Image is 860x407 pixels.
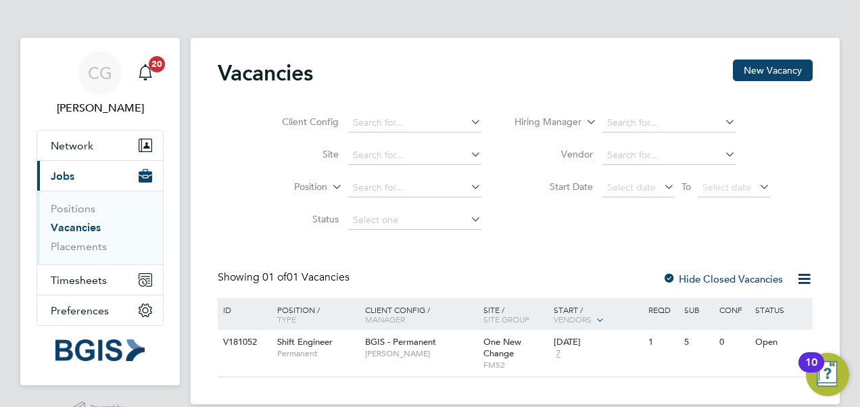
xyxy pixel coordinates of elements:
[37,130,163,160] button: Network
[806,353,849,396] button: Open Resource Center, 10 new notifications
[249,181,327,194] label: Position
[51,221,101,234] a: Vacancies
[752,298,811,321] div: Status
[483,314,529,325] span: Site Group
[348,178,481,197] input: Search for...
[51,304,109,317] span: Preferences
[645,298,680,321] div: Reqd
[37,295,163,325] button: Preferences
[218,270,352,285] div: Showing
[20,38,180,385] nav: Main navigation
[220,330,267,355] div: V181052
[550,298,645,332] div: Start /
[716,330,751,355] div: 0
[149,56,165,72] span: 20
[348,114,481,133] input: Search for...
[702,181,751,193] span: Select date
[602,146,736,165] input: Search for...
[51,170,74,183] span: Jobs
[220,298,267,321] div: ID
[554,337,642,348] div: [DATE]
[261,116,339,128] label: Client Config
[365,336,436,348] span: BGIS - Permanent
[365,348,477,359] span: [PERSON_NAME]
[483,360,548,370] span: FMS2
[37,191,163,264] div: Jobs
[51,240,107,253] a: Placements
[55,339,145,361] img: bgis-logo-retina.png
[262,270,350,284] span: 01 Vacancies
[261,213,339,225] label: Status
[663,272,783,285] label: Hide Closed Vacancies
[607,181,656,193] span: Select date
[277,348,358,359] span: Permanent
[88,64,112,82] span: CG
[362,298,480,331] div: Client Config /
[602,114,736,133] input: Search for...
[37,265,163,295] button: Timesheets
[218,59,313,87] h2: Vacancies
[515,181,593,193] label: Start Date
[554,314,592,325] span: Vendors
[132,51,159,95] a: 20
[277,314,296,325] span: Type
[681,298,716,321] div: Sub
[554,348,563,360] span: 7
[805,362,817,380] div: 10
[51,139,93,152] span: Network
[51,202,95,215] a: Positions
[677,178,695,195] span: To
[261,148,339,160] label: Site
[645,330,680,355] div: 1
[681,330,716,355] div: 5
[733,59,813,81] button: New Vacancy
[515,148,593,160] label: Vendor
[480,298,551,331] div: Site /
[716,298,751,321] div: Conf
[504,116,581,129] label: Hiring Manager
[37,51,164,116] a: CG[PERSON_NAME]
[37,161,163,191] button: Jobs
[365,314,405,325] span: Manager
[51,274,107,287] span: Timesheets
[267,298,362,331] div: Position /
[483,336,521,359] span: One New Change
[37,339,164,361] a: Go to home page
[37,100,164,116] span: Craig Grote
[348,211,481,230] input: Select one
[348,146,481,165] input: Search for...
[277,336,333,348] span: Shift Engineer
[262,270,287,284] span: 01 of
[752,330,811,355] div: Open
